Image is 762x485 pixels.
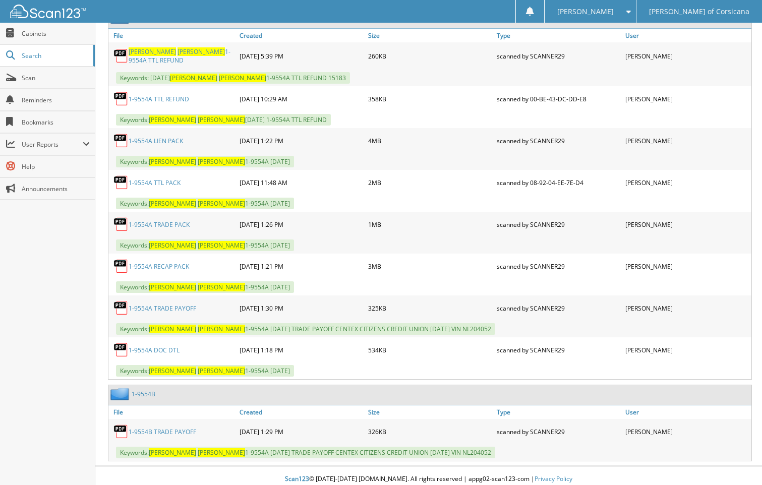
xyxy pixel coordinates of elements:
div: scanned by SCANNER29 [494,421,623,442]
div: scanned by SCANNER29 [494,298,623,318]
span: Announcements [22,185,90,193]
span: [PERSON_NAME] [198,241,245,250]
span: [PERSON_NAME] [149,325,196,333]
span: Cabinets [22,29,90,38]
img: PDF.png [113,91,129,106]
a: Privacy Policy [535,474,572,483]
a: 1-9554A RECAP PACK [129,262,189,271]
a: Size [366,405,494,419]
span: [PERSON_NAME] [149,448,196,457]
a: 1-9554A LIEN PACK [129,137,183,145]
div: scanned by SCANNER29 [494,214,623,234]
img: scan123-logo-white.svg [10,5,86,18]
a: Size [366,29,494,42]
span: [PERSON_NAME] [149,241,196,250]
span: [PERSON_NAME] [557,9,614,15]
img: PDF.png [113,424,129,439]
span: [PERSON_NAME] [198,115,245,124]
div: [PERSON_NAME] [623,256,751,276]
div: 3MB [366,256,494,276]
div: scanned by SCANNER29 [494,131,623,151]
a: 1-9554A TTL PACK [129,178,181,187]
span: Keywords: 1-9554A [DATE] TRADE PAYOFF CENTEX CITIZENS CREDIT UNION [DATE] VIN NL204052 [116,447,495,458]
span: [PERSON_NAME] [149,283,196,291]
span: Search [22,51,88,60]
div: [DATE] 10:29 AM [237,89,366,109]
div: 1MB [366,214,494,234]
img: PDF.png [113,217,129,232]
span: Bookmarks [22,118,90,127]
div: [PERSON_NAME] [623,298,751,318]
img: folder2.png [110,388,132,400]
span: [PERSON_NAME] [149,199,196,208]
div: [PERSON_NAME] [623,421,751,442]
div: scanned by SCANNER29 [494,340,623,360]
span: [PERSON_NAME] [170,74,217,82]
a: 1-9554A TRADE PAYOFF [129,304,196,313]
span: Keywords: 1-9554A [DATE] [116,281,294,293]
a: User [623,405,751,419]
div: [DATE] 1:18 PM [237,340,366,360]
span: Keywords: 1-9554A [DATE] [116,239,294,251]
div: [DATE] 1:29 PM [237,421,366,442]
span: [PERSON_NAME] [198,157,245,166]
div: scanned by SCANNER29 [494,45,623,67]
span: [PERSON_NAME] [198,283,245,291]
span: Keywords: [DATE] 1-9554A TTL REFUND [116,114,331,126]
div: [DATE] 1:26 PM [237,214,366,234]
div: [PERSON_NAME] [623,172,751,193]
div: 534KB [366,340,494,360]
span: Keywords: [DATE] 1-9554A TTL REFUND 15183 [116,72,350,84]
div: [PERSON_NAME] [623,214,751,234]
div: [DATE] 1:30 PM [237,298,366,318]
img: PDF.png [113,175,129,190]
a: [PERSON_NAME] [PERSON_NAME]1-9554A TTL REFUND [129,47,235,65]
a: 1-9554B [132,390,155,398]
a: 1-9554A DOC DTL [129,346,180,354]
span: Scan123 [285,474,309,483]
a: File [108,405,237,419]
a: Type [494,405,623,419]
span: User Reports [22,140,83,149]
div: 325KB [366,298,494,318]
a: User [623,29,751,42]
img: PDF.png [113,342,129,357]
a: 1-9554B TRADE PAYOFF [129,428,196,436]
span: [PERSON_NAME] [129,47,176,56]
img: PDF.png [113,259,129,274]
a: Type [494,29,623,42]
div: [PERSON_NAME] [623,340,751,360]
div: [PERSON_NAME] [623,89,751,109]
iframe: Chat Widget [712,437,762,485]
img: PDF.png [113,300,129,316]
span: Help [22,162,90,171]
span: [PERSON_NAME] [178,47,225,56]
span: [PERSON_NAME] [198,367,245,375]
span: [PERSON_NAME] [198,325,245,333]
a: Created [237,405,366,419]
a: 1-9554A TTL REFUND [129,95,189,103]
div: scanned by 08-92-04-EE-7E-D4 [494,172,623,193]
span: [PERSON_NAME] [149,367,196,375]
span: Keywords: 1-9554A [DATE] [116,156,294,167]
a: Created [237,29,366,42]
div: 326KB [366,421,494,442]
div: 2MB [366,172,494,193]
span: [PERSON_NAME] [149,157,196,166]
div: 260KB [366,45,494,67]
a: File [108,29,237,42]
span: [PERSON_NAME] [149,115,196,124]
span: [PERSON_NAME] of Corsicana [649,9,749,15]
span: [PERSON_NAME] [198,199,245,208]
span: Reminders [22,96,90,104]
div: [PERSON_NAME] [623,45,751,67]
span: Scan [22,74,90,82]
img: PDF.png [113,133,129,148]
span: Keywords: 1-9554A [DATE] [116,365,294,377]
div: 358KB [366,89,494,109]
div: scanned by SCANNER29 [494,256,623,276]
div: [PERSON_NAME] [623,131,751,151]
div: [DATE] 5:39 PM [237,45,366,67]
div: [DATE] 1:21 PM [237,256,366,276]
img: PDF.png [113,48,129,64]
